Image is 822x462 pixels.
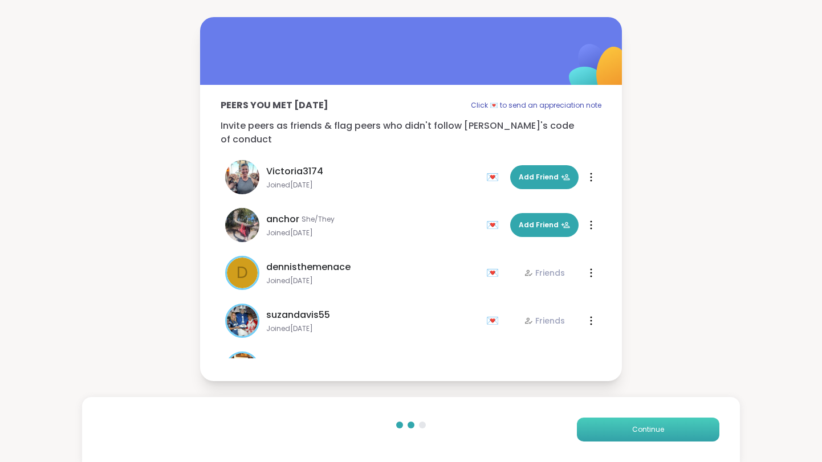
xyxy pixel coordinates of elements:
span: Joined [DATE] [266,181,479,190]
img: AmberWolffWizard [227,353,258,384]
p: Invite peers as friends & flag peers who didn't follow [PERSON_NAME]'s code of conduct [221,119,601,146]
div: 💌 [486,216,503,234]
span: She/They [302,215,335,224]
span: Add Friend [519,172,570,182]
img: anchor [225,208,259,242]
span: suzandavis55 [266,308,330,322]
img: ShareWell Logomark [542,14,656,128]
span: anchor [266,212,299,226]
img: Victoria3174 [225,160,259,194]
img: suzandavis55 [227,305,258,336]
span: Continue [632,424,664,435]
div: 💌 [486,264,503,282]
span: Victoria3174 [266,165,323,178]
div: Friends [524,315,565,326]
div: 💌 [486,312,503,330]
span: dennisthemenace [266,260,351,274]
span: d [237,261,248,285]
p: Peers you met [DATE] [221,99,328,112]
span: Joined [DATE] [266,324,479,333]
button: Add Friend [510,213,579,237]
div: 💌 [486,168,503,186]
span: Joined [DATE] [266,276,479,285]
div: Friends [524,267,565,279]
span: AmberWolffWizard [266,356,352,370]
span: Joined [DATE] [266,228,479,238]
button: Continue [577,418,719,441]
span: Add Friend [519,220,570,230]
p: Click 💌 to send an appreciation note [471,99,601,112]
button: Add Friend [510,165,579,189]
